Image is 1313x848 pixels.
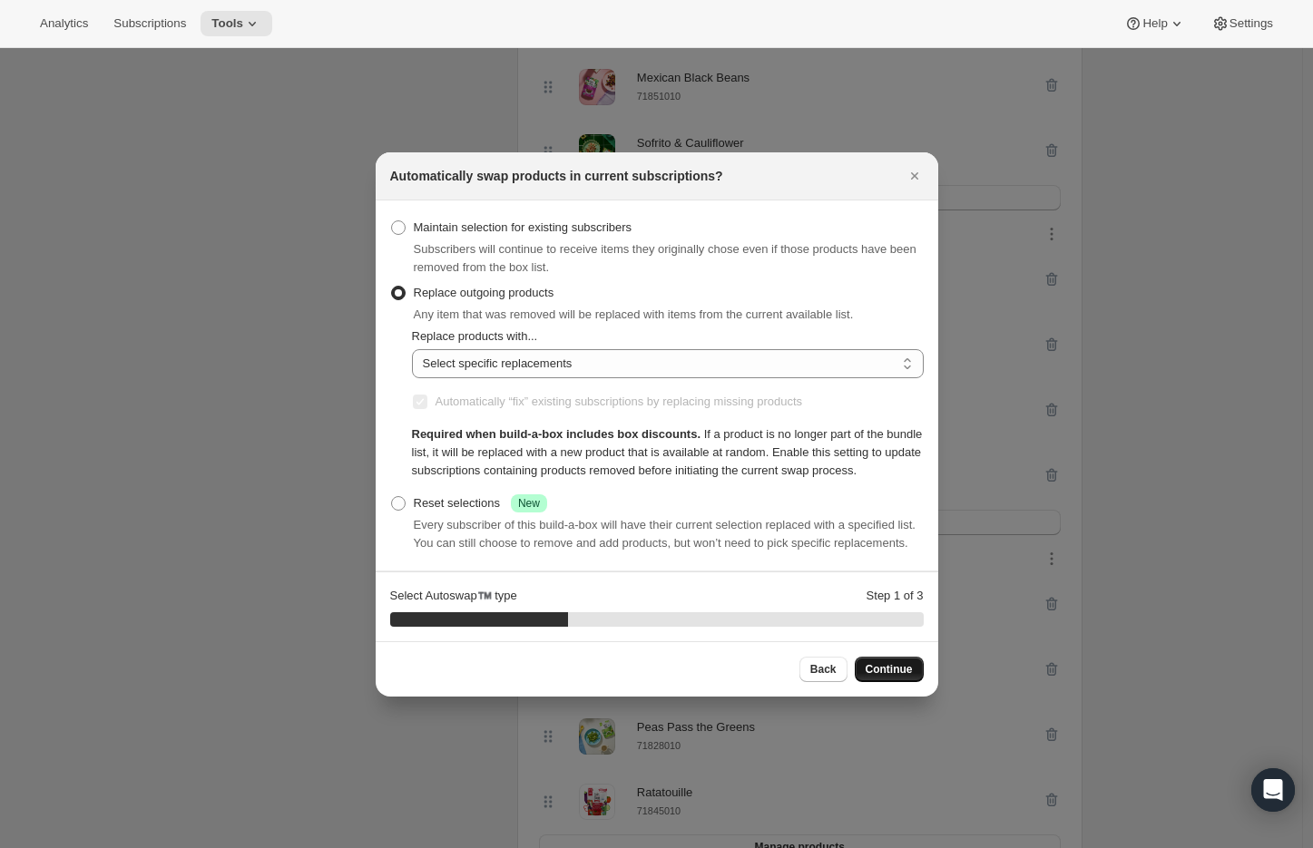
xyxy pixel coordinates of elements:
[412,329,538,343] span: Replace products with...
[113,16,186,31] span: Subscriptions
[1142,16,1167,31] span: Help
[866,662,913,677] span: Continue
[414,220,632,234] span: Maintain selection for existing subscribers
[103,11,197,36] button: Subscriptions
[414,518,916,550] span: Every subscriber of this build-a-box will have their current selection replaced with a specified ...
[390,587,517,605] p: Select Autoswap™️ type
[414,286,554,299] span: Replace outgoing products
[414,307,854,321] span: Any item that was removed will be replaced with items from the current available list.
[211,16,243,31] span: Tools
[867,587,924,605] p: Step 1 of 3
[201,11,272,36] button: Tools
[40,16,88,31] span: Analytics
[414,494,547,512] div: Reset selections
[1113,11,1196,36] button: Help
[414,242,916,274] span: Subscribers will continue to receive items they originally chose even if those products have been...
[412,425,924,480] div: If a product is no longer part of the bundle list, it will be replaced with a new product that is...
[518,496,540,511] span: New
[29,11,99,36] button: Analytics
[799,657,848,682] button: Back
[390,167,723,185] h2: Automatically swap products in current subscriptions?
[436,395,803,408] span: Automatically “fix” existing subscriptions by replacing missing products
[1230,16,1273,31] span: Settings
[855,657,924,682] button: Continue
[902,163,927,189] button: Close
[1200,11,1284,36] button: Settings
[810,662,837,677] span: Back
[1251,768,1295,812] div: Open Intercom Messenger
[412,427,701,441] span: Required when build-a-box includes box discounts.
